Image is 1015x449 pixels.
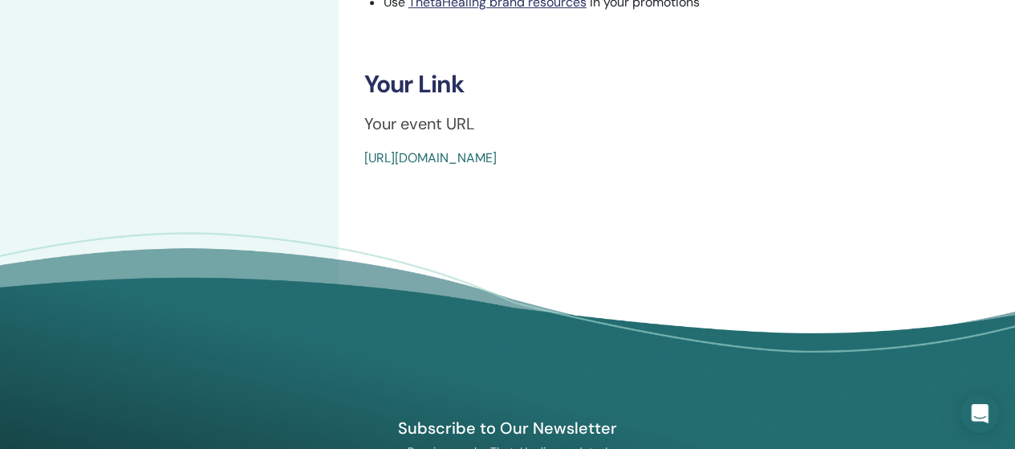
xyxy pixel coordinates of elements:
h4: Subscribe to Our Newsletter [323,418,693,439]
div: Open Intercom Messenger [960,394,999,433]
h3: Your Link [364,70,989,99]
p: Your event URL [364,112,989,136]
a: [URL][DOMAIN_NAME] [364,149,497,166]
